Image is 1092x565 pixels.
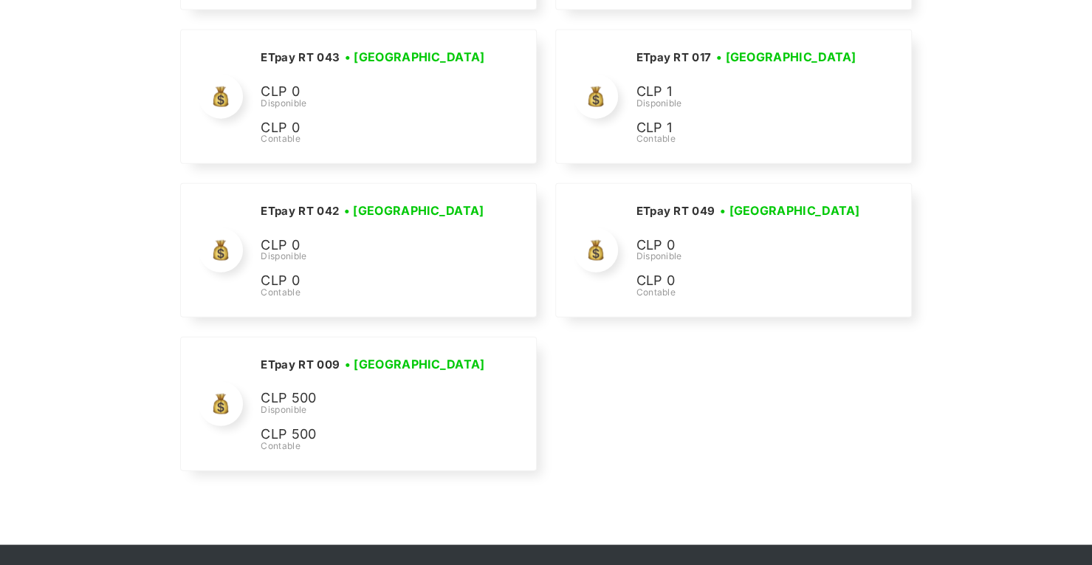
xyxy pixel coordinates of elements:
[636,204,715,219] h2: ETpay RT 049
[636,132,861,145] div: Contable
[261,50,340,65] h2: ETpay RT 043
[261,81,482,103] p: CLP 0
[261,250,489,263] div: Disponible
[261,439,490,453] div: Contable
[636,81,857,103] p: CLP 1
[261,424,482,445] p: CLP 500
[636,286,865,299] div: Contable
[636,117,857,139] p: CLP 1
[261,132,490,145] div: Contable
[636,270,857,292] p: CLP 0
[261,235,482,256] p: CLP 0
[345,48,485,66] h3: • [GEOGRAPHIC_DATA]
[261,204,339,219] h2: ETpay RT 042
[261,357,340,372] h2: ETpay RT 009
[636,235,857,256] p: CLP 0
[720,202,860,219] h3: • [GEOGRAPHIC_DATA]
[716,48,856,66] h3: • [GEOGRAPHIC_DATA]
[261,388,482,409] p: CLP 500
[636,50,711,65] h2: ETpay RT 017
[344,202,484,219] h3: • [GEOGRAPHIC_DATA]
[261,270,482,292] p: CLP 0
[636,250,865,263] div: Disponible
[345,355,485,373] h3: • [GEOGRAPHIC_DATA]
[636,97,861,110] div: Disponible
[261,403,490,417] div: Disponible
[261,97,490,110] div: Disponible
[261,117,482,139] p: CLP 0
[261,286,489,299] div: Contable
